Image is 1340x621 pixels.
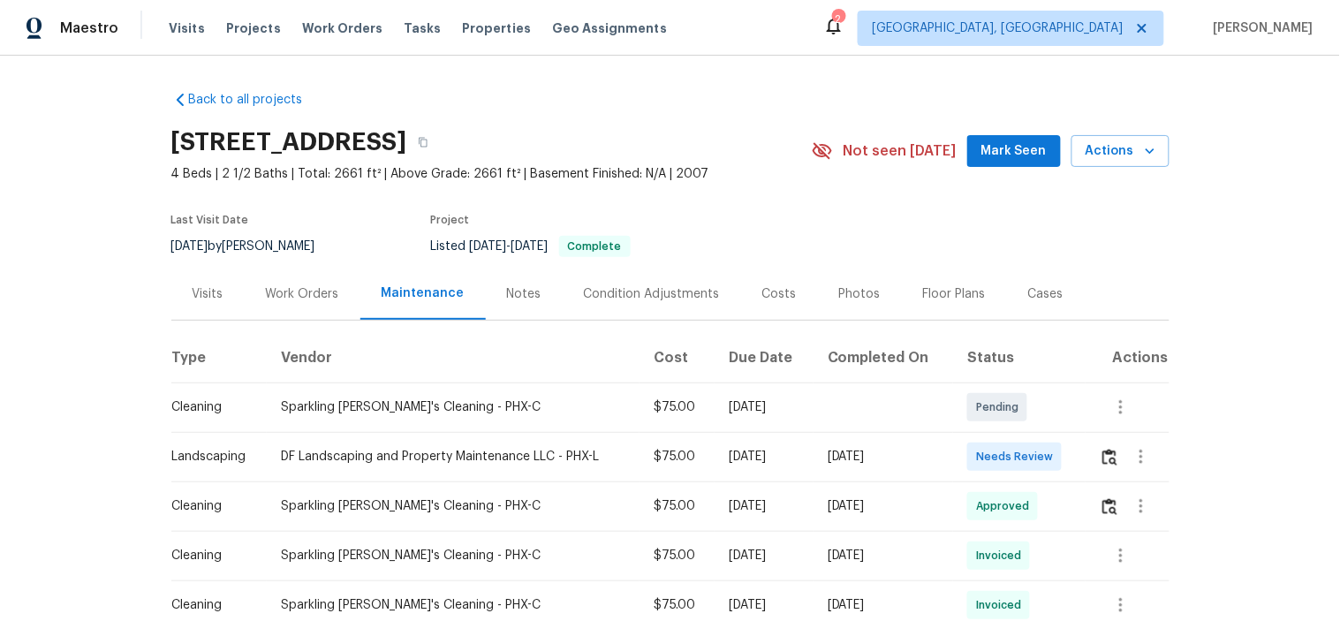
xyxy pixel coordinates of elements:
div: $75.00 [654,497,700,515]
span: Project [431,215,470,225]
div: Condition Adjustments [584,285,720,303]
div: [DATE] [729,547,799,564]
th: Cost [640,333,715,382]
div: [DATE] [828,497,939,515]
span: 4 Beds | 2 1/2 Baths | Total: 2661 ft² | Above Grade: 2661 ft² | Basement Finished: N/A | 2007 [171,165,812,183]
div: Photos [839,285,881,303]
button: Actions [1071,135,1170,168]
span: [PERSON_NAME] [1207,19,1314,37]
span: - [470,240,549,253]
div: $75.00 [654,547,700,564]
div: Visits [193,285,223,303]
span: Projects [226,19,281,37]
span: [DATE] [171,240,208,253]
span: Complete [561,241,629,252]
th: Actions [1086,333,1170,382]
div: Work Orders [266,285,339,303]
th: Type [171,333,268,382]
span: Invoiced [976,596,1028,614]
div: Cleaning [172,398,254,416]
span: Mark Seen [981,140,1047,163]
div: DF Landscaping and Property Maintenance LLC - PHX-L [281,448,625,466]
div: $75.00 [654,596,700,614]
span: Tasks [404,22,441,34]
div: 2 [832,11,844,28]
div: Landscaping [172,448,254,466]
span: Invoiced [976,547,1028,564]
div: Sparkling [PERSON_NAME]'s Cleaning - PHX-C [281,398,625,416]
span: Visits [169,19,205,37]
div: by [PERSON_NAME] [171,236,337,257]
span: Properties [462,19,531,37]
div: Cases [1028,285,1064,303]
button: Mark Seen [967,135,1061,168]
span: Actions [1086,140,1155,163]
span: Geo Assignments [552,19,667,37]
span: Needs Review [976,448,1060,466]
div: Sparkling [PERSON_NAME]'s Cleaning - PHX-C [281,547,625,564]
h2: [STREET_ADDRESS] [171,133,407,151]
div: [DATE] [729,497,799,515]
div: Costs [762,285,797,303]
div: [DATE] [729,398,799,416]
div: Notes [507,285,541,303]
th: Completed On [814,333,953,382]
div: Maintenance [382,284,465,302]
button: Copy Address [407,126,439,158]
div: [DATE] [828,448,939,466]
div: $75.00 [654,448,700,466]
span: [DATE] [511,240,549,253]
span: Not seen [DATE] [844,142,957,160]
span: Pending [976,398,1026,416]
div: [DATE] [828,547,939,564]
span: Work Orders [302,19,382,37]
div: [DATE] [729,596,799,614]
span: [DATE] [470,240,507,253]
th: Vendor [267,333,640,382]
div: Sparkling [PERSON_NAME]'s Cleaning - PHX-C [281,497,625,515]
div: Floor Plans [923,285,986,303]
th: Due Date [715,333,814,382]
img: Review Icon [1102,449,1117,466]
a: Back to all projects [171,91,341,109]
div: Cleaning [172,596,254,614]
span: Approved [976,497,1036,515]
div: Cleaning [172,547,254,564]
span: [GEOGRAPHIC_DATA], [GEOGRAPHIC_DATA] [873,19,1124,37]
div: [DATE] [828,596,939,614]
div: Sparkling [PERSON_NAME]'s Cleaning - PHX-C [281,596,625,614]
img: Review Icon [1102,498,1117,515]
div: [DATE] [729,448,799,466]
th: Status [953,333,1086,382]
span: Last Visit Date [171,215,249,225]
button: Review Icon [1100,435,1120,478]
div: Cleaning [172,497,254,515]
button: Review Icon [1100,485,1120,527]
span: Listed [431,240,631,253]
span: Maestro [60,19,118,37]
div: $75.00 [654,398,700,416]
